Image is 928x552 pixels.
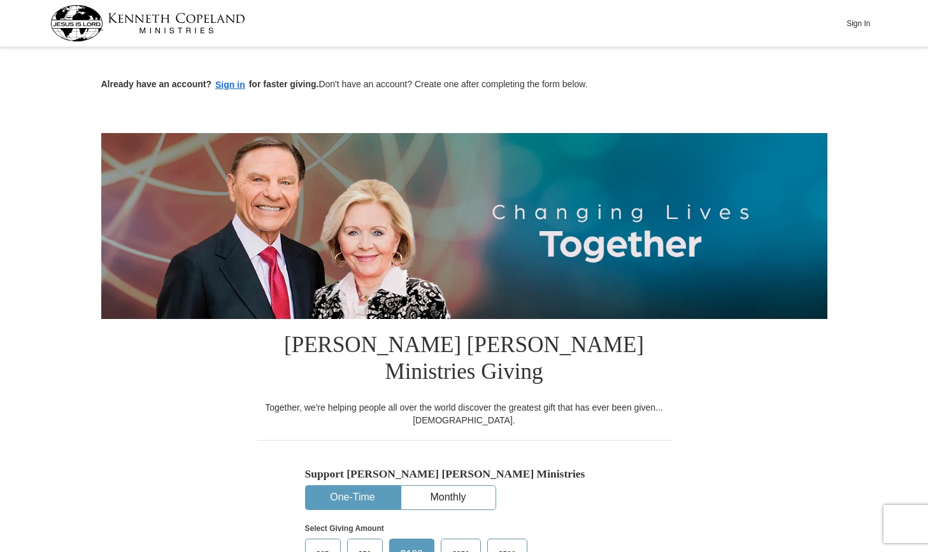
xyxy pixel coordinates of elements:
strong: Select Giving Amount [305,524,384,533]
h5: Support [PERSON_NAME] [PERSON_NAME] Ministries [305,467,624,481]
button: Monthly [401,486,496,509]
button: Sign in [211,78,249,92]
p: Don't have an account? Create one after completing the form below. [101,78,827,92]
button: One-Time [306,486,400,509]
div: Together, we're helping people all over the world discover the greatest gift that has ever been g... [257,401,671,427]
h1: [PERSON_NAME] [PERSON_NAME] Ministries Giving [257,319,671,401]
button: Sign In [839,13,878,33]
img: kcm-header-logo.svg [50,5,245,41]
strong: Already have an account? for faster giving. [101,79,319,89]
